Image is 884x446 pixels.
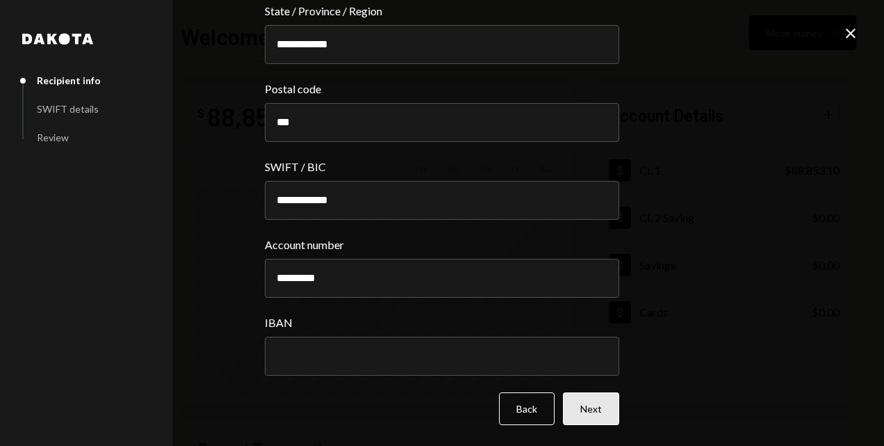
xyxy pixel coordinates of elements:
label: State / Province / Region [265,3,619,19]
div: SWIFT details [37,103,99,115]
div: Review [37,132,69,143]
label: Postal code [265,81,619,97]
button: Back [499,392,555,425]
label: Account number [265,237,619,253]
div: Recipient info [37,74,101,86]
label: SWIFT / BIC [265,159,619,175]
label: IBAN [265,314,619,331]
button: Next [563,392,619,425]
